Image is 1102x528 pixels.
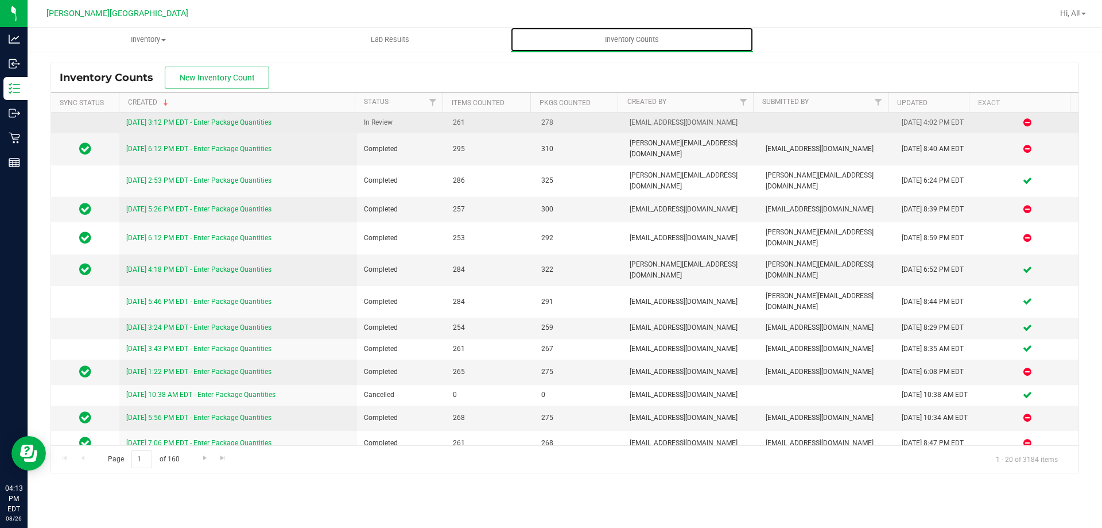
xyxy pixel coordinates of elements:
[766,144,888,155] span: [EMAIL_ADDRESS][DOMAIN_NAME]
[541,438,616,449] span: 268
[126,234,271,242] a: [DATE] 6:12 PM EDT - Enter Package Quantities
[453,296,527,307] span: 284
[630,259,752,281] span: [PERSON_NAME][EMAIL_ADDRESS][DOMAIN_NAME]
[269,28,511,52] a: Lab Results
[766,227,888,249] span: [PERSON_NAME][EMAIL_ADDRESS][DOMAIN_NAME]
[453,344,527,354] span: 261
[902,390,969,400] div: [DATE] 10:38 AM EDT
[766,413,888,423] span: [EMAIL_ADDRESS][DOMAIN_NAME]
[126,145,271,153] a: [DATE] 6:12 PM EDT - Enter Package Quantities
[453,322,527,333] span: 254
[126,265,271,273] a: [DATE] 4:18 PM EDT - Enter Package Quantities
[364,117,439,128] span: In Review
[126,368,271,376] a: [DATE] 1:22 PM EDT - Enter Package Quantities
[11,436,46,471] iframe: Resource center
[9,157,20,168] inline-svg: Reports
[128,98,170,106] a: Created
[364,98,389,106] a: Status
[902,233,969,244] div: [DATE] 8:59 PM EDT
[897,99,928,107] a: Updated
[630,117,752,128] span: [EMAIL_ADDRESS][DOMAIN_NAME]
[165,67,269,88] button: New Inventory Count
[541,296,616,307] span: 291
[364,344,439,354] span: Completed
[627,98,666,106] a: Created By
[902,367,969,377] div: [DATE] 6:08 PM EDT
[364,204,439,215] span: Completed
[630,170,752,192] span: [PERSON_NAME][EMAIL_ADDRESS][DOMAIN_NAME]
[541,344,616,354] span: 267
[126,298,271,306] a: [DATE] 5:46 PM EDT - Enter Package Quantities
[630,204,752,215] span: [EMAIL_ADDRESS][DOMAIN_NAME]
[9,58,20,70] inline-svg: Inbound
[902,296,969,307] div: [DATE] 8:44 PM EDT
[540,99,591,107] a: Pkgs Counted
[126,391,275,399] a: [DATE] 10:38 AM EDT - Enter Package Quantities
[9,107,20,119] inline-svg: Outbound
[79,201,91,217] span: In Sync
[1060,9,1080,18] span: Hi, Al!
[5,483,22,514] p: 04:13 PM EDT
[541,390,616,400] span: 0
[630,344,752,354] span: [EMAIL_ADDRESS][DOMAIN_NAME]
[9,132,20,144] inline-svg: Retail
[60,99,104,107] a: Sync Status
[589,34,674,45] span: Inventory Counts
[766,322,888,333] span: [EMAIL_ADDRESS][DOMAIN_NAME]
[9,83,20,94] inline-svg: Inventory
[541,117,616,128] span: 278
[126,414,271,422] a: [DATE] 5:56 PM EDT - Enter Package Quantities
[541,413,616,423] span: 275
[60,71,165,84] span: Inventory Counts
[5,514,22,523] p: 08/26
[766,438,888,449] span: [EMAIL_ADDRESS][DOMAIN_NAME]
[453,413,527,423] span: 268
[126,176,271,184] a: [DATE] 2:53 PM EDT - Enter Package Quantities
[630,296,752,307] span: [EMAIL_ADDRESS][DOMAIN_NAME]
[364,144,439,155] span: Completed
[766,259,888,281] span: [PERSON_NAME][EMAIL_ADDRESS][DOMAIN_NAME]
[364,390,439,400] span: Cancelled
[902,175,969,186] div: [DATE] 6:24 PM EDT
[364,413,439,423] span: Completed
[364,367,439,377] span: Completed
[987,450,1067,468] span: 1 - 20 of 3184 items
[79,364,91,380] span: In Sync
[902,344,969,354] div: [DATE] 8:35 AM EDT
[453,367,527,377] span: 265
[630,367,752,377] span: [EMAIL_ADDRESS][DOMAIN_NAME]
[902,264,969,275] div: [DATE] 6:52 PM EDT
[355,34,425,45] span: Lab Results
[902,117,969,128] div: [DATE] 4:02 PM EDT
[180,73,255,82] span: New Inventory Count
[79,261,91,278] span: In Sync
[630,233,752,244] span: [EMAIL_ADDRESS][DOMAIN_NAME]
[902,413,969,423] div: [DATE] 10:34 AM EDT
[766,344,888,354] span: [EMAIL_ADDRESS][DOMAIN_NAME]
[762,98,809,106] a: Submitted By
[364,175,439,186] span: Completed
[131,450,152,468] input: 1
[453,264,527,275] span: 284
[452,99,505,107] a: Items Counted
[364,438,439,449] span: Completed
[79,230,91,246] span: In Sync
[766,170,888,192] span: [PERSON_NAME][EMAIL_ADDRESS][DOMAIN_NAME]
[541,144,616,155] span: 310
[453,204,527,215] span: 257
[79,410,91,426] span: In Sync
[902,204,969,215] div: [DATE] 8:39 PM EDT
[28,28,269,52] a: Inventory
[453,390,527,400] span: 0
[453,144,527,155] span: 295
[541,264,616,275] span: 322
[126,323,271,332] a: [DATE] 3:24 PM EDT - Enter Package Quantities
[453,117,527,128] span: 261
[630,138,752,160] span: [PERSON_NAME][EMAIL_ADDRESS][DOMAIN_NAME]
[424,93,443,112] a: Filter
[630,438,752,449] span: [EMAIL_ADDRESS][DOMAIN_NAME]
[766,291,888,313] span: [PERSON_NAME][EMAIL_ADDRESS][DOMAIN_NAME]
[215,450,231,466] a: Go to the last page
[126,118,271,126] a: [DATE] 3:12 PM EDT - Enter Package Quantities
[868,93,887,112] a: Filter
